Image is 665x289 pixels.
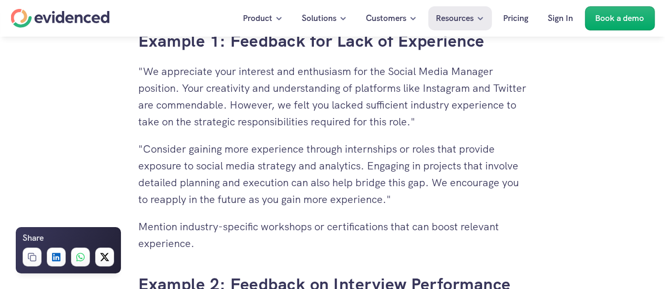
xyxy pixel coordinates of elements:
p: "Consider gaining more experience through internships or roles that provide exposure to social me... [138,141,527,208]
a: Pricing [495,6,536,30]
p: Solutions [302,12,336,25]
p: Book a demo [595,12,644,25]
p: Resources [436,12,474,25]
p: Product [243,12,272,25]
a: Book a demo [585,6,654,30]
a: Home [11,9,109,28]
a: Sign In [540,6,581,30]
p: Sign In [548,12,573,25]
p: Mention industry-specific workshops or certifications that can boost relevant experience. [138,218,527,252]
p: "We appreciate your interest and enthusiasm for the Social Media Manager position. Your creativit... [138,63,527,130]
p: Pricing [503,12,528,25]
h6: Share [23,231,44,245]
p: Customers [366,12,406,25]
